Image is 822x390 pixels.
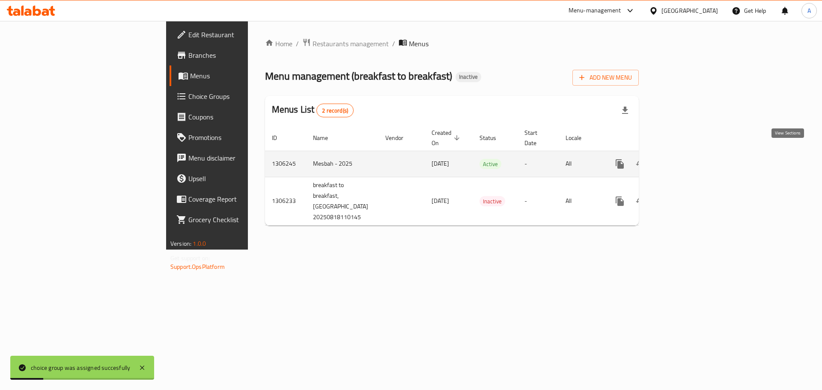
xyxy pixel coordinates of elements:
span: ID [272,133,288,143]
a: Promotions [170,127,304,148]
span: Get support on: [170,253,210,264]
span: Edit Restaurant [188,30,297,40]
a: Choice Groups [170,86,304,107]
a: Upsell [170,168,304,189]
a: Coverage Report [170,189,304,209]
span: [DATE] [432,158,449,169]
span: Menus [190,71,297,81]
span: [DATE] [432,195,449,206]
div: choice group was assigned succesfully [31,363,130,372]
span: Locale [566,133,593,143]
table: enhanced table [265,125,699,226]
a: Grocery Checklist [170,209,304,230]
td: breakfast to breakfast,[GEOGRAPHIC_DATA] 20250818110145 [306,177,378,225]
h2: Menus List [272,103,354,117]
span: 2 record(s) [317,107,353,115]
span: Status [479,133,507,143]
span: Name [313,133,339,143]
span: Menu disclaimer [188,153,297,163]
span: Inactive [456,73,481,80]
span: Start Date [524,128,548,148]
a: Restaurants management [302,38,389,49]
td: All [559,177,603,225]
span: Menus [409,39,429,49]
div: Menu-management [569,6,621,16]
button: Change Status [630,191,651,211]
td: Mesbah - 2025 [306,151,378,177]
span: Inactive [479,196,505,206]
span: Active [479,159,501,169]
nav: breadcrumb [265,38,639,49]
span: 1.0.0 [193,238,206,249]
a: Menu disclaimer [170,148,304,168]
span: Menu management ( breakfast to breakfast ) [265,66,452,86]
button: more [610,191,630,211]
a: Menus [170,65,304,86]
span: Grocery Checklist [188,214,297,225]
span: Created On [432,128,462,148]
span: Restaurants management [313,39,389,49]
button: more [610,154,630,174]
td: - [518,177,559,225]
a: Coupons [170,107,304,127]
span: A [807,6,811,15]
th: Actions [603,125,699,151]
span: Branches [188,50,297,60]
span: Choice Groups [188,91,297,101]
span: Version: [170,238,191,249]
span: Upsell [188,173,297,184]
li: / [392,39,395,49]
div: Export file [615,100,635,121]
button: Add New Menu [572,70,639,86]
a: Edit Restaurant [170,24,304,45]
td: All [559,151,603,177]
span: Promotions [188,132,297,143]
div: Inactive [456,72,481,82]
span: Vendor [385,133,414,143]
span: Coupons [188,112,297,122]
span: Coverage Report [188,194,297,204]
td: - [518,151,559,177]
span: Add New Menu [579,72,632,83]
a: Branches [170,45,304,65]
div: Total records count [316,104,354,117]
div: Inactive [479,196,505,206]
div: [GEOGRAPHIC_DATA] [661,6,718,15]
a: Support.OpsPlatform [170,261,225,272]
